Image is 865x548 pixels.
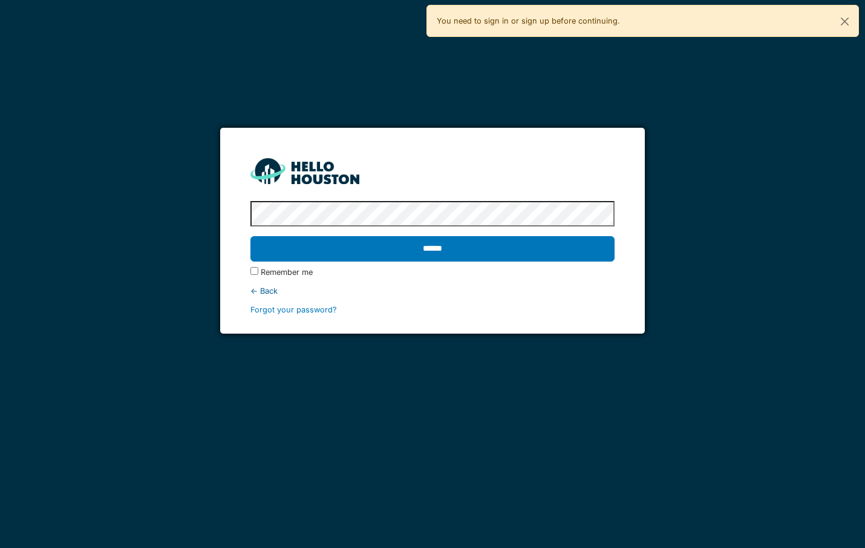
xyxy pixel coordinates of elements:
[831,5,858,38] button: Close
[426,5,859,37] div: You need to sign in or sign up before continuing.
[250,285,615,297] div: ← Back
[250,158,359,184] img: HH_line-BYnF2_Hg.png
[261,266,313,278] label: Remember me
[250,305,337,314] a: Forgot your password?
